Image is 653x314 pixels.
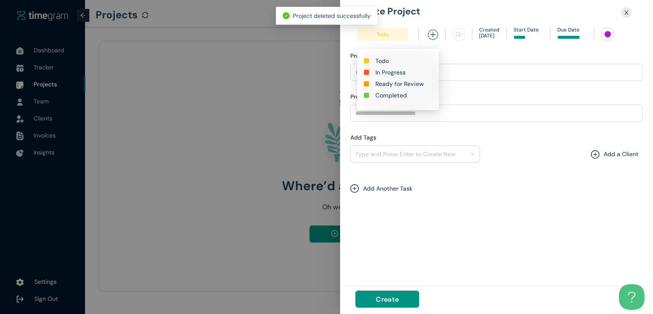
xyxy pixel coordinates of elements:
span: plus [428,29,438,40]
h1: [DATE] [479,32,500,40]
span: Todo [357,28,408,41]
span: Create [376,294,399,305]
input: Project Description [350,105,643,122]
h1: In Progress [375,68,406,77]
input: Project Name [350,64,643,81]
h1: Completed [375,91,407,100]
h1: Start Date [514,28,543,32]
span: close [624,10,629,15]
span: Project deleted successfully [293,12,371,20]
button: Close [619,7,634,18]
h1: Add Another Task [363,184,412,193]
h1: Ready for Review [375,79,424,88]
span: plus-circle [350,184,363,193]
iframe: Toggle Customer Support [619,284,644,310]
span: check-circle [283,12,290,19]
button: Create [355,291,419,308]
h1: Due Date [557,28,587,32]
span: flag [452,28,465,41]
label: Add Tags [350,133,376,142]
div: plus-circleAdd a Client [591,149,639,162]
div: plus-circleAdd Another Task [350,184,412,193]
h1: Created [479,28,500,32]
span: plus-circle [591,150,604,159]
h1: Todo [375,56,389,66]
h1: Create Project [354,7,639,16]
label: Project Description [350,92,405,101]
input: Add Tags [355,149,357,159]
label: Project Name [350,51,389,60]
h1: Add a Client [604,149,639,159]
